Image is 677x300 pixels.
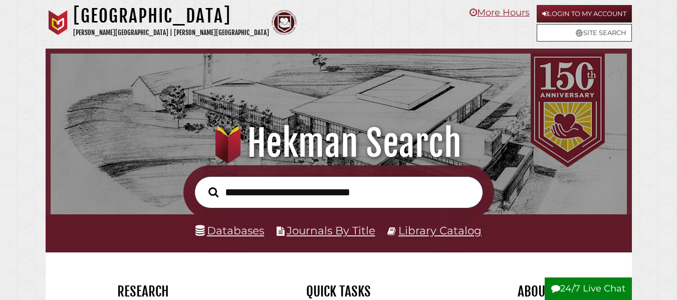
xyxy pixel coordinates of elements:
i: Search [208,187,218,198]
a: More Hours [470,7,530,18]
a: Databases [195,224,264,237]
a: Journals By Title [287,224,375,237]
h2: Research [53,283,234,300]
button: Search [203,184,223,200]
a: Site Search [537,24,632,42]
img: Calvin Theological Seminary [272,10,297,35]
img: Calvin University [46,10,71,35]
a: Library Catalog [398,224,482,237]
h1: Hekman Search [61,121,617,165]
h2: About [444,283,624,300]
h1: [GEOGRAPHIC_DATA] [73,5,269,27]
p: [PERSON_NAME][GEOGRAPHIC_DATA] | [PERSON_NAME][GEOGRAPHIC_DATA] [73,27,269,39]
a: Login to My Account [537,5,632,23]
h2: Quick Tasks [249,283,429,300]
